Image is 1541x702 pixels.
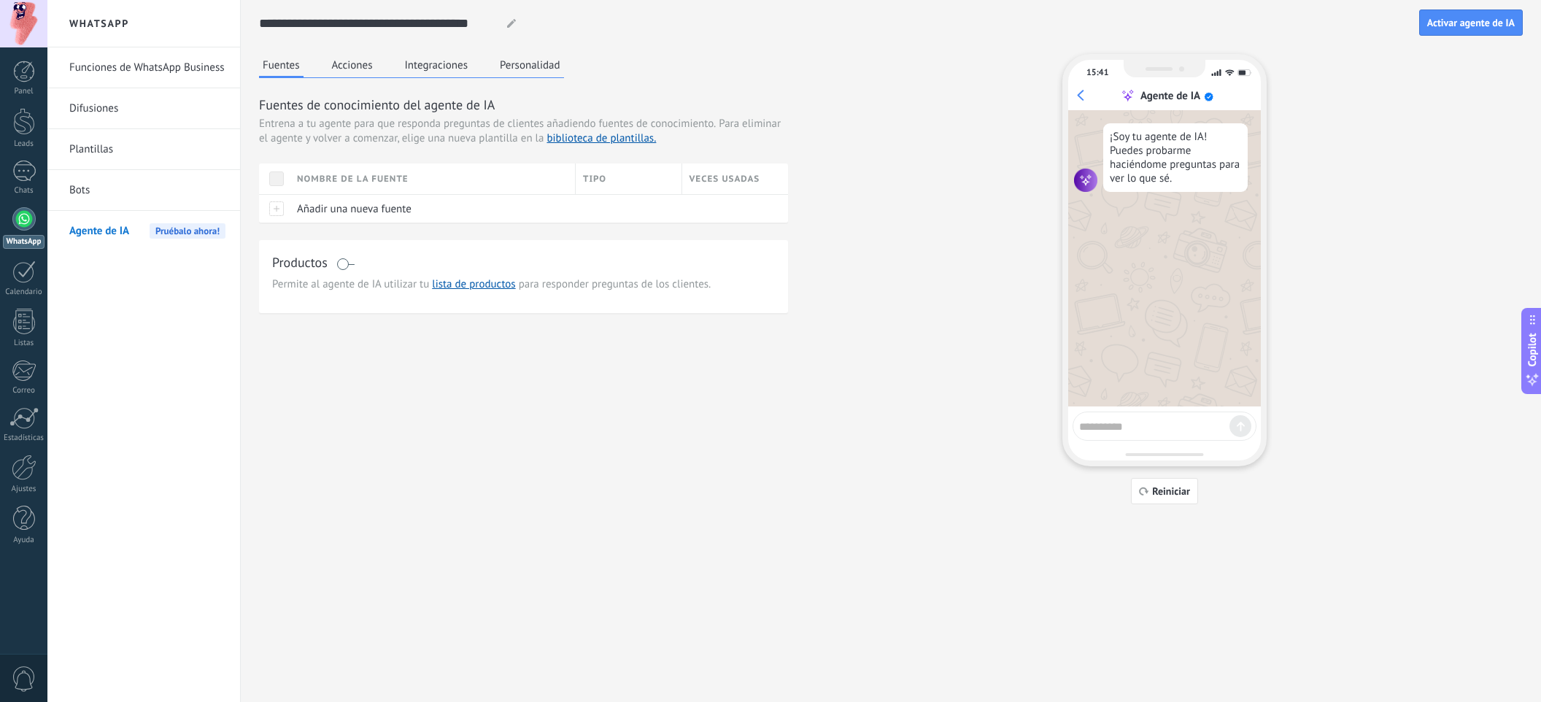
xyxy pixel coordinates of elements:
button: Fuentes [259,54,304,78]
div: Veces usadas [682,163,789,194]
div: Leads [3,139,45,149]
h3: Fuentes de conocimiento del agente de IA [259,96,788,114]
span: Reiniciar [1152,486,1190,496]
button: Integraciones [401,54,472,76]
a: Funciones de WhatsApp Business [69,47,225,88]
div: Agente de IA [1140,89,1200,103]
li: Funciones de WhatsApp Business [47,47,240,88]
div: Estadísticas [3,433,45,443]
a: Difusiones [69,88,225,129]
div: Ayuda [3,536,45,545]
a: Bots [69,170,225,211]
div: Ajustes [3,485,45,494]
div: Correo [3,386,45,396]
img: agent icon [1074,169,1097,192]
button: Personalidad [496,54,564,76]
a: Plantillas [69,129,225,170]
button: Acciones [328,54,376,76]
div: Calendario [3,288,45,297]
div: Tipo [576,163,681,194]
div: Chats [3,186,45,196]
h3: Productos [272,253,328,271]
a: biblioteca de plantillas. [547,131,656,145]
span: Activar agente de IA [1427,18,1515,28]
div: 15:41 [1086,67,1108,78]
button: Reiniciar [1131,478,1198,504]
li: Plantillas [47,129,240,170]
span: Pruébalo ahora! [150,223,225,239]
button: Activar agente de IA [1419,9,1523,36]
div: Panel [3,87,45,96]
span: Agente de IA [69,211,129,252]
div: WhatsApp [3,235,45,249]
li: Difusiones [47,88,240,129]
span: Permite al agente de IA utilizar tu para responder preguntas de los clientes. [272,277,775,292]
span: Copilot [1525,333,1540,367]
div: Listas [3,339,45,348]
div: Nombre de la fuente [290,163,575,194]
span: Entrena a tu agente para que responda preguntas de clientes añadiendo fuentes de conocimiento. [259,117,716,131]
li: Agente de IA [47,211,240,251]
li: Bots [47,170,240,211]
div: ¡Soy tu agente de IA! Puedes probarme haciéndome preguntas para ver lo que sé. [1103,123,1248,192]
span: Para eliminar el agente y volver a comenzar, elige una nueva plantilla en la [259,117,781,145]
a: lista de productos [432,277,515,291]
span: Añadir una nueva fuente [297,202,412,216]
a: Agente de IAPruébalo ahora! [69,211,225,252]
